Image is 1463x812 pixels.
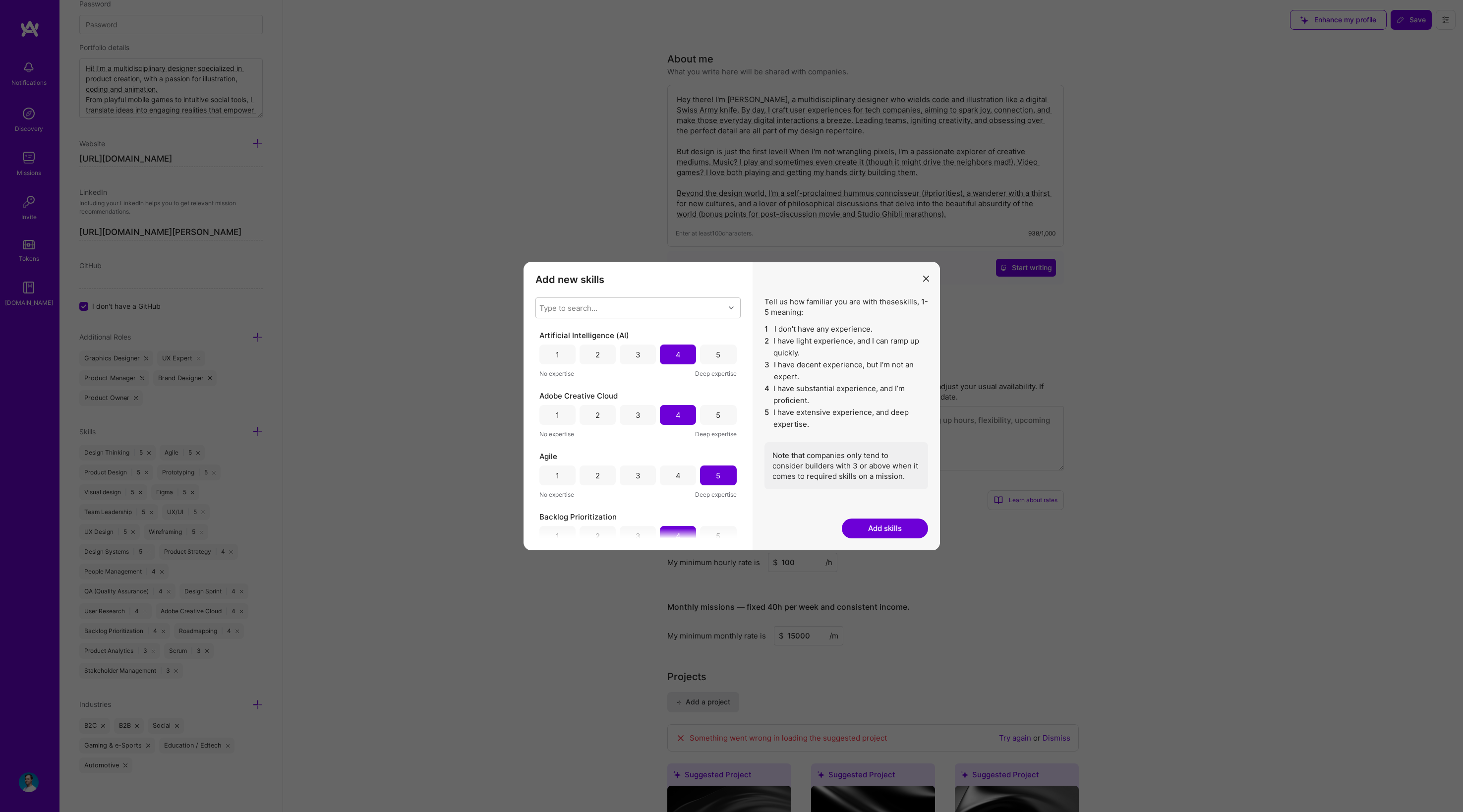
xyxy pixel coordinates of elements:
span: 1 [764,323,770,335]
li: I have extensive experience, and deep expertise. [764,406,928,430]
div: 5 [716,349,720,360]
span: 4 [764,383,770,406]
span: Deep expertise [695,429,737,439]
span: Adobe Creative Cloud [539,391,618,401]
div: 1 [556,470,559,481]
li: I don't have any experience. [764,323,928,335]
i: icon Close [923,276,929,282]
div: Type to search... [539,303,597,313]
span: No expertise [539,429,574,439]
div: Tell us how familiar you are with these skills , 1-5 meaning: [764,296,928,489]
div: 4 [676,410,681,420]
div: 1 [556,531,559,541]
div: 3 [636,531,641,541]
div: 1 [556,349,559,360]
li: I have decent experience, but I'm not an expert. [764,359,928,383]
div: 3 [636,470,641,481]
i: icon Chevron [729,305,734,310]
div: 2 [595,349,600,360]
span: Deep expertise [695,368,737,379]
li: I have substantial experience, and I’m proficient. [764,383,928,406]
span: 2 [764,335,770,359]
div: 3 [636,410,641,420]
div: 2 [595,470,600,481]
span: 3 [764,359,770,383]
span: Artificial Intelligence (AI) [539,330,629,341]
div: Note that companies only tend to consider builders with 3 or above when it comes to required skil... [764,442,928,489]
span: Agile [539,451,557,462]
h3: Add new skills [535,274,741,286]
span: 5 [764,406,770,430]
div: 1 [556,410,559,420]
div: 2 [595,531,600,541]
div: 2 [595,410,600,420]
div: 3 [636,349,641,360]
div: 4 [676,531,681,541]
div: 5 [716,470,720,481]
div: 5 [716,410,720,420]
div: modal [524,262,940,550]
li: I have light experience, and I can ramp up quickly. [764,335,928,359]
span: No expertise [539,368,574,379]
button: Add skills [842,519,928,538]
span: Backlog Prioritization [539,512,617,522]
div: 4 [676,349,681,360]
div: 4 [676,470,681,481]
span: Deep expertise [695,489,737,500]
span: No expertise [539,489,574,500]
div: 5 [716,531,720,541]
